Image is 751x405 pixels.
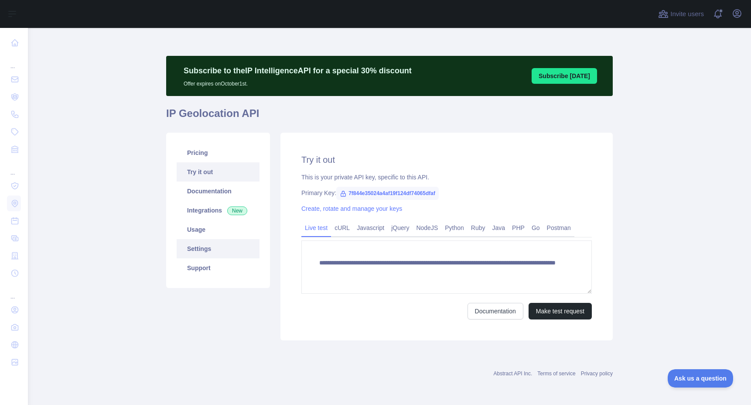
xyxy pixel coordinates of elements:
[532,68,597,84] button: Subscribe [DATE]
[528,221,543,235] a: Go
[177,182,259,201] a: Documentation
[670,9,704,19] span: Invite users
[184,77,412,87] p: Offer expires on October 1st.
[7,52,21,70] div: ...
[529,303,592,319] button: Make test request
[537,371,575,377] a: Terms of service
[509,221,528,235] a: PHP
[336,187,439,200] span: 7f844e35024a4af19f124df74065dfaf
[301,221,331,235] a: Live test
[301,205,402,212] a: Create, rotate and manage your keys
[7,159,21,176] div: ...
[301,154,592,166] h2: Try it out
[177,143,259,162] a: Pricing
[177,220,259,239] a: Usage
[494,371,533,377] a: Abstract API Inc.
[468,221,489,235] a: Ruby
[177,239,259,258] a: Settings
[388,221,413,235] a: jQuery
[353,221,388,235] a: Javascript
[543,221,574,235] a: Postman
[656,7,706,21] button: Invite users
[441,221,468,235] a: Python
[177,162,259,182] a: Try it out
[301,189,592,197] div: Primary Key:
[468,303,523,319] a: Documentation
[581,371,613,377] a: Privacy policy
[413,221,441,235] a: NodeJS
[7,283,21,300] div: ...
[489,221,509,235] a: Java
[331,221,353,235] a: cURL
[184,65,412,77] p: Subscribe to the IP Intelligence API for a special 30 % discount
[227,206,247,215] span: New
[177,258,259,278] a: Support
[668,369,734,388] iframe: Toggle Customer Support
[301,173,592,182] div: This is your private API key, specific to this API.
[166,106,613,127] h1: IP Geolocation API
[177,201,259,220] a: Integrations New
